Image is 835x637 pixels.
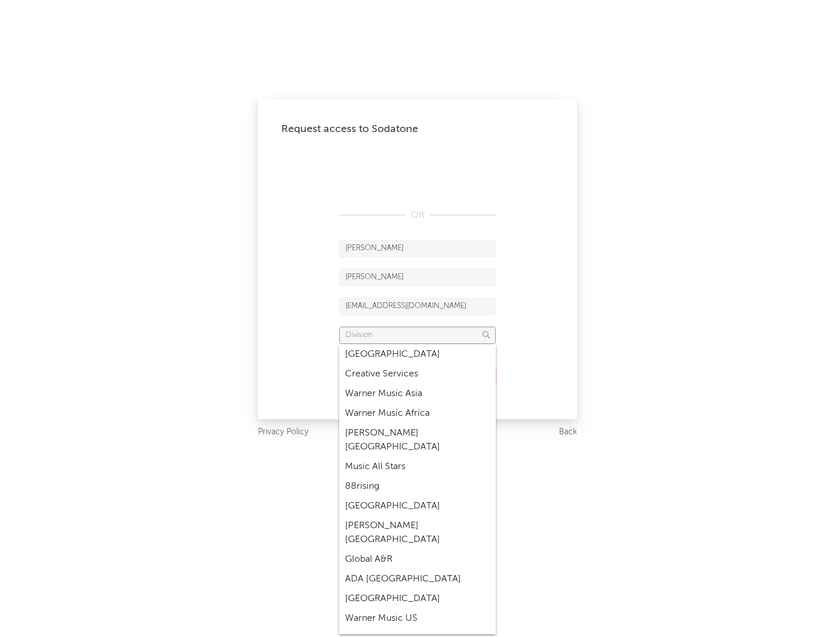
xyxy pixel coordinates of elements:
[339,208,496,222] div: OR
[339,457,496,477] div: Music All Stars
[339,404,496,423] div: Warner Music Africa
[339,496,496,516] div: [GEOGRAPHIC_DATA]
[339,364,496,384] div: Creative Services
[339,589,496,609] div: [GEOGRAPHIC_DATA]
[281,122,554,136] div: Request access to Sodatone
[339,240,496,257] input: First Name
[339,609,496,628] div: Warner Music US
[339,516,496,550] div: [PERSON_NAME] [GEOGRAPHIC_DATA]
[339,345,496,364] div: [GEOGRAPHIC_DATA]
[339,327,496,344] input: Division
[339,550,496,569] div: Global A&R
[258,425,308,440] a: Privacy Policy
[339,423,496,457] div: [PERSON_NAME] [GEOGRAPHIC_DATA]
[339,298,496,315] input: Email
[339,477,496,496] div: 88rising
[339,269,496,286] input: Last Name
[339,569,496,589] div: ADA [GEOGRAPHIC_DATA]
[339,384,496,404] div: Warner Music Asia
[559,425,577,440] a: Back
